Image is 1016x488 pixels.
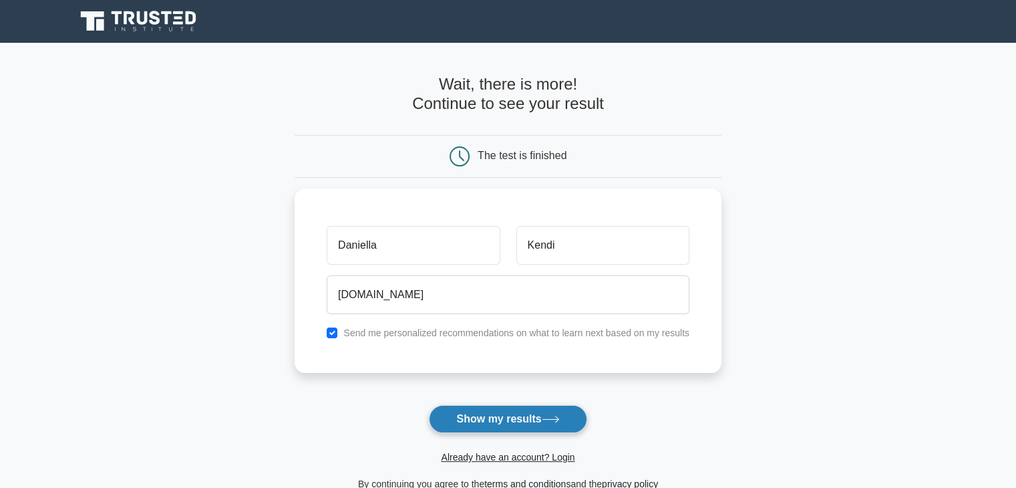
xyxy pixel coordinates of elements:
[478,150,566,161] div: The test is finished
[327,226,500,265] input: First name
[516,226,689,265] input: Last name
[441,452,574,463] a: Already have an account? Login
[295,75,721,114] h4: Wait, there is more! Continue to see your result
[327,275,689,314] input: Email
[343,328,689,338] label: Send me personalized recommendations on what to learn next based on my results
[429,405,586,433] button: Show my results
